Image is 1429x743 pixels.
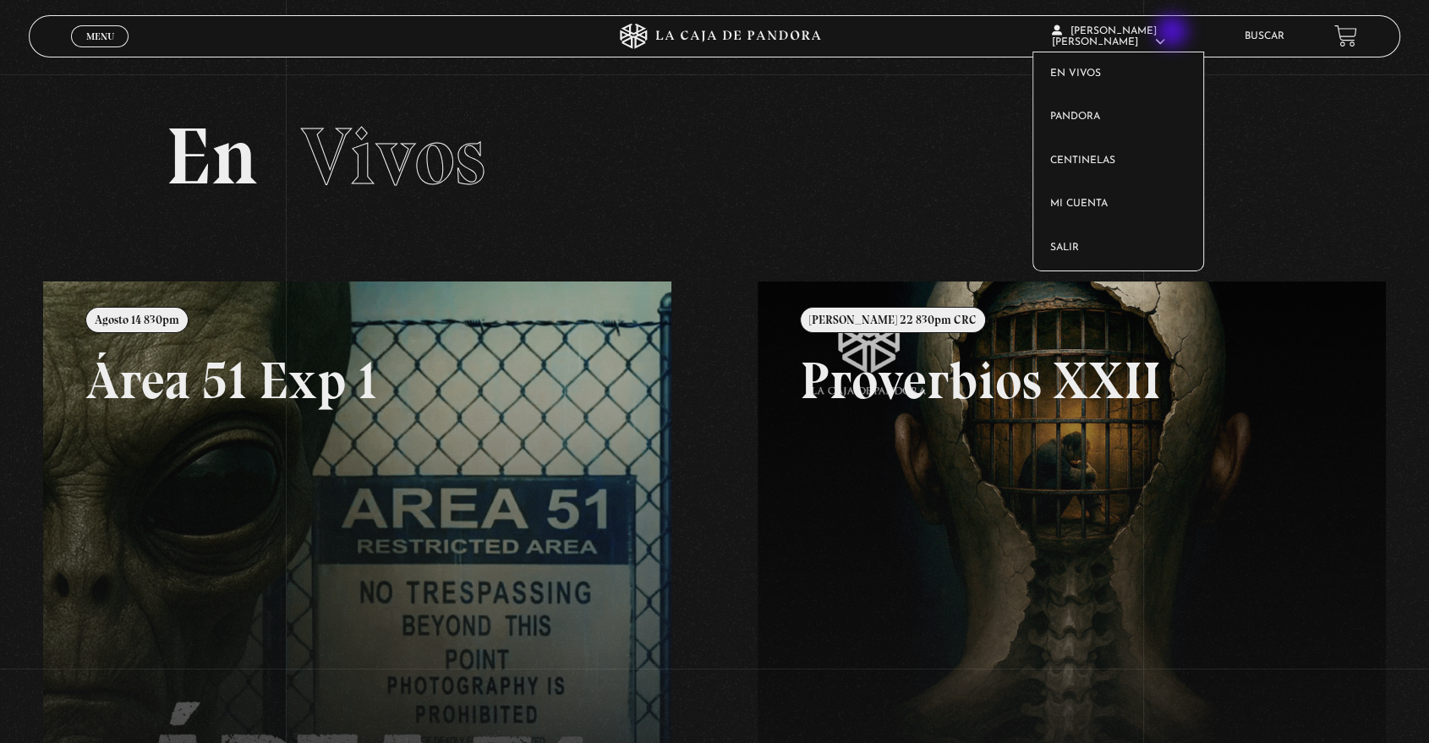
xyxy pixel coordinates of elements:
[301,108,485,205] span: Vivos
[86,31,114,41] span: Menu
[166,117,1263,197] h2: En
[1334,25,1357,47] a: View your shopping cart
[1033,52,1203,96] a: En vivos
[1033,183,1203,227] a: Mi cuenta
[1033,227,1203,270] a: Salir
[1033,139,1203,183] a: Centinelas
[1033,96,1203,139] a: Pandora
[1051,26,1164,47] span: [PERSON_NAME] [PERSON_NAME]
[1244,31,1284,41] a: Buscar
[80,45,120,57] span: Cerrar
